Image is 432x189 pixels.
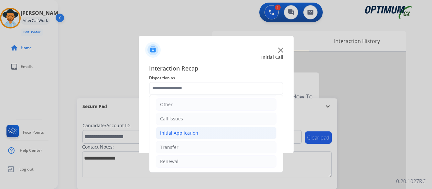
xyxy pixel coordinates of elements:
[149,64,283,74] span: Interaction Recap
[160,116,183,122] div: Call Issues
[145,42,161,58] img: contactIcon
[160,130,198,136] div: Initial Application
[160,144,178,150] div: Transfer
[396,177,426,185] p: 0.20.1027RC
[149,74,283,82] span: Disposition as
[160,101,173,108] div: Other
[160,158,178,165] div: Renewal
[261,54,283,61] span: Initial Call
